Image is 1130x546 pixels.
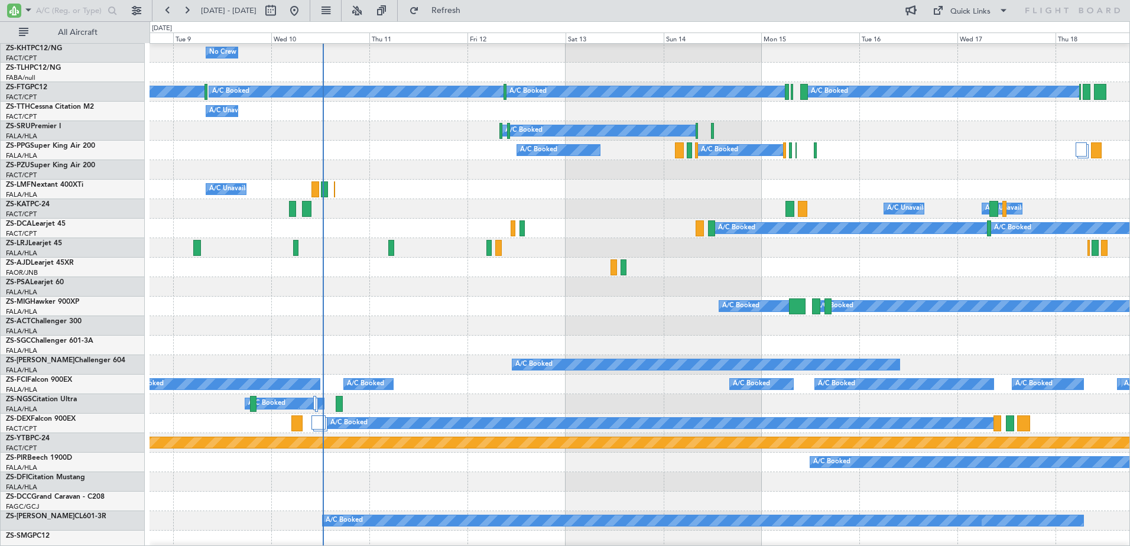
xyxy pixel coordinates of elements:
[36,2,104,19] input: A/C (Reg. or Type)
[994,219,1031,237] div: A/C Booked
[6,45,62,52] a: ZS-KHTPC12/NG
[152,24,172,34] div: [DATE]
[6,357,125,364] a: ZS-[PERSON_NAME]Challenger 604
[6,376,72,383] a: ZS-FCIFalcon 900EX
[6,240,28,247] span: ZS-LRJ
[718,219,755,237] div: A/C Booked
[212,83,249,100] div: A/C Booked
[6,454,27,461] span: ZS-PIR
[330,414,368,432] div: A/C Booked
[6,279,30,286] span: ZS-PSA
[6,279,64,286] a: ZS-PSALearjet 60
[6,190,37,199] a: FALA/HLA
[6,268,38,277] a: FAOR/JNB
[6,73,35,82] a: FABA/null
[6,513,74,520] span: ZS-[PERSON_NAME]
[6,259,31,266] span: ZS-AJD
[6,201,30,208] span: ZS-KAT
[6,415,31,422] span: ZS-DEX
[6,474,28,481] span: ZS-DFI
[6,502,39,511] a: FAGC/GCJ
[950,6,991,18] div: Quick Links
[927,1,1014,20] button: Quick Links
[6,181,83,188] a: ZS-LMFNextant 400XTi
[6,435,30,442] span: ZS-YTB
[515,356,553,373] div: A/C Booked
[818,375,855,393] div: A/C Booked
[271,32,369,43] div: Wed 10
[887,200,936,217] div: A/C Unavailable
[6,210,37,219] a: FACT/CPT
[6,405,37,414] a: FALA/HLA
[761,32,859,43] div: Mon 15
[6,84,47,91] a: ZS-FTGPC12
[6,123,61,130] a: ZS-SRUPremier I
[248,395,285,412] div: A/C Booked
[811,83,848,100] div: A/C Booked
[6,424,37,433] a: FACT/CPT
[201,5,256,16] span: [DATE] - [DATE]
[957,32,1056,43] div: Wed 17
[6,103,30,110] span: ZS-TTH
[6,151,37,160] a: FALA/HLA
[6,64,30,71] span: ZS-TLH
[6,463,37,472] a: FALA/HLA
[31,28,125,37] span: All Aircraft
[6,415,76,422] a: ZS-DEXFalcon 900EX
[209,180,258,198] div: A/C Unavailable
[6,483,37,492] a: FALA/HLA
[6,103,94,110] a: ZS-TTHCessna Citation M2
[6,318,31,325] span: ZS-ACT
[6,493,105,500] a: ZS-DCCGrand Caravan - C208
[6,298,79,305] a: ZS-MIGHawker 900XP
[6,337,31,344] span: ZS-SGC
[520,141,557,159] div: A/C Booked
[6,201,50,208] a: ZS-KATPC-24
[209,102,258,120] div: A/C Unavailable
[6,64,61,71] a: ZS-TLHPC12/NG
[6,357,74,364] span: ZS-[PERSON_NAME]
[326,512,363,529] div: A/C Booked
[859,32,957,43] div: Tue 16
[6,532,33,539] span: ZS-SMG
[6,454,72,461] a: ZS-PIRBeech 1900D
[404,1,475,20] button: Refresh
[6,346,37,355] a: FALA/HLA
[813,453,850,471] div: A/C Booked
[209,44,236,61] div: No Crew
[6,229,37,238] a: FACT/CPT
[13,23,128,42] button: All Aircraft
[6,307,37,316] a: FALA/HLA
[6,474,85,481] a: ZS-DFICitation Mustang
[6,142,95,149] a: ZS-PPGSuper King Air 200
[6,45,31,52] span: ZS-KHT
[421,6,471,15] span: Refresh
[566,32,664,43] div: Sat 13
[6,54,37,63] a: FACT/CPT
[6,327,37,336] a: FALA/HLA
[6,493,31,500] span: ZS-DCC
[6,396,77,403] a: ZS-NGSCitation Ultra
[701,141,738,159] div: A/C Booked
[6,259,74,266] a: ZS-AJDLearjet 45XR
[6,162,30,169] span: ZS-PZU
[6,298,30,305] span: ZS-MIG
[1015,375,1053,393] div: A/C Booked
[6,162,95,169] a: ZS-PZUSuper King Air 200
[6,123,31,130] span: ZS-SRU
[6,366,37,375] a: FALA/HLA
[722,297,759,315] div: A/C Booked
[6,249,37,258] a: FALA/HLA
[6,385,37,394] a: FALA/HLA
[6,318,82,325] a: ZS-ACTChallenger 300
[816,297,853,315] div: A/C Booked
[733,375,770,393] div: A/C Booked
[467,32,566,43] div: Fri 12
[6,181,31,188] span: ZS-LMF
[6,396,32,403] span: ZS-NGS
[6,288,37,297] a: FALA/HLA
[505,122,543,139] div: A/C Booked
[509,83,547,100] div: A/C Booked
[6,240,62,247] a: ZS-LRJLearjet 45
[6,220,32,227] span: ZS-DCA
